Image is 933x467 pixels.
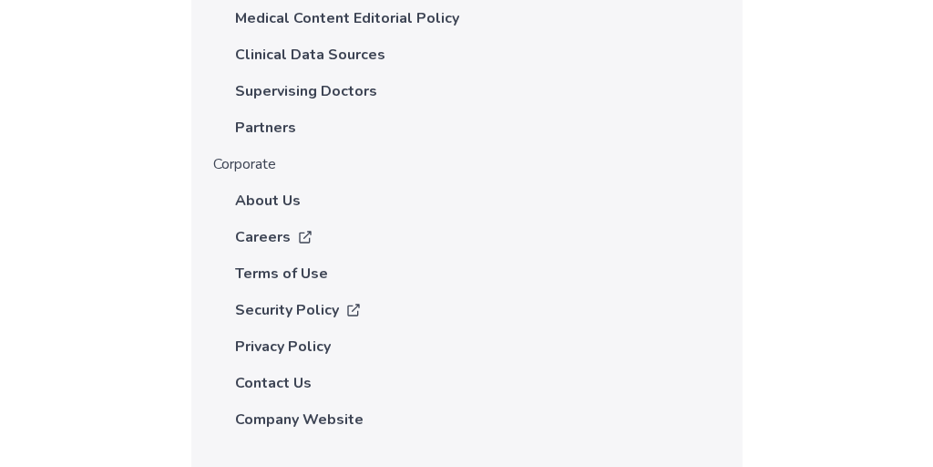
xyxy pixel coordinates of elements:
[235,44,385,66] a: Clinical Data Sources
[235,190,301,212] a: About Us
[235,117,296,139] a: Partners
[235,7,459,29] a: Medical Content Editorial Policy
[213,153,721,175] p: Corporate
[235,80,377,102] a: Supervising Doctors
[235,263,328,285] a: Terms of Use
[235,299,361,321] a: Security Policy
[235,336,331,358] a: Privacy Policy
[235,226,313,248] a: Careers
[235,409,364,431] a: Company Website
[235,299,339,321] p: Security Policy
[235,372,312,394] a: Contact Us
[235,226,291,248] p: Careers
